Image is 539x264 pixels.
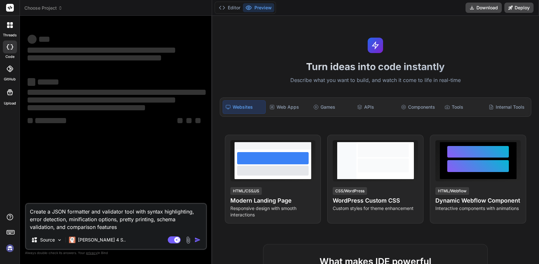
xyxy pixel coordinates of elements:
h4: Dynamic Webflow Component [435,196,521,205]
div: Tools [442,100,484,114]
div: Games [311,100,353,114]
span: ‌ [28,118,33,123]
span: ‌ [28,55,161,60]
img: Pick Models [57,237,62,243]
img: Claude 4 Sonnet [69,237,75,243]
textarea: Create a JSON formatter and validator tool with syntax highlighting, error detection, minificatio... [26,204,206,231]
p: Describe what you want to build, and watch it come to life in real-time [216,76,535,85]
p: Interactive components with animations [435,205,521,212]
span: ‌ [186,118,192,123]
span: ‌ [195,118,201,123]
span: ‌ [28,97,175,103]
p: Always double-check its answers. Your in Bind [25,250,207,256]
h4: Modern Landing Page [230,196,316,205]
div: APIs [355,100,397,114]
span: ‌ [35,118,66,123]
label: Upload [4,101,16,106]
div: Components [398,100,441,114]
label: code [5,54,14,59]
span: Choose Project [24,5,63,11]
label: threads [3,32,17,38]
div: CSS/WordPress [333,187,367,195]
img: signin [4,243,15,254]
button: Deploy [504,3,534,13]
img: attachment [184,236,192,244]
span: ‌ [28,90,206,95]
div: Web Apps [267,100,309,114]
div: Websites [223,100,266,114]
span: ‌ [28,78,35,86]
span: privacy [86,251,98,255]
h4: WordPress Custom CSS [333,196,418,205]
p: [PERSON_NAME] 4 S.. [78,237,126,243]
p: Source [40,237,55,243]
div: HTML/CSS/JS [230,187,262,195]
p: Responsive design with smooth interactions [230,205,316,218]
div: Internal Tools [486,100,528,114]
button: Editor [216,3,243,12]
img: icon [194,237,201,243]
span: ‌ [28,105,145,110]
span: ‌ [38,79,58,85]
span: ‌ [39,37,49,42]
div: HTML/Webflow [435,187,469,195]
button: Preview [243,3,274,12]
span: ‌ [177,118,183,123]
span: ‌ [28,35,37,44]
h1: Turn ideas into code instantly [216,61,535,72]
p: Custom styles for theme enhancement [333,205,418,212]
label: GitHub [4,77,16,82]
span: ‌ [28,48,175,53]
button: Download [466,3,502,13]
